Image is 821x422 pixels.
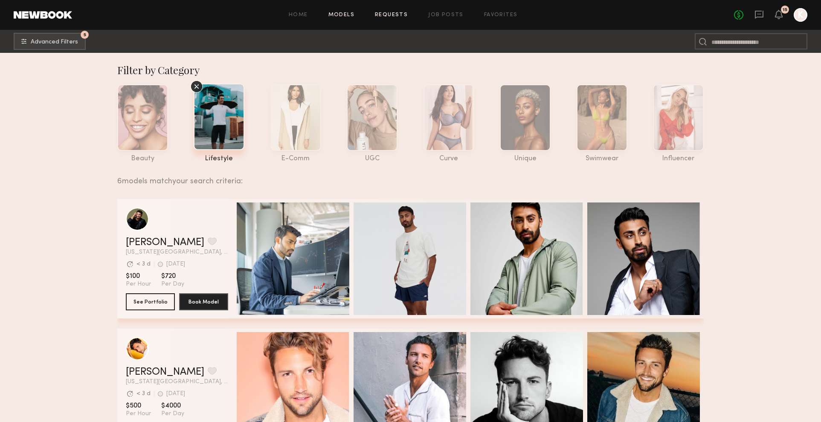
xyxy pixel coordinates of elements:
span: $4000 [161,402,184,410]
a: Favorites [484,12,518,18]
span: [US_STATE][GEOGRAPHIC_DATA], [GEOGRAPHIC_DATA] [126,249,228,255]
span: Advanced Filters [31,39,78,45]
div: e-comm [270,155,321,162]
div: influencer [653,155,704,162]
div: beauty [117,155,168,162]
a: [PERSON_NAME] [126,237,204,248]
div: 6 models match your search criteria: [117,168,697,185]
span: Per Day [161,280,184,288]
div: Filter by Category [117,63,704,77]
div: [DATE] [166,391,185,397]
span: $720 [161,272,184,280]
a: Models [328,12,354,18]
span: Per Day [161,410,184,418]
span: $100 [126,272,151,280]
a: [PERSON_NAME] [126,367,204,377]
span: [US_STATE][GEOGRAPHIC_DATA], [GEOGRAPHIC_DATA] [126,379,228,385]
div: unique [500,155,551,162]
span: Per Hour [126,280,151,288]
a: Job Posts [428,12,464,18]
div: swimwear [577,155,627,162]
a: K [794,8,807,22]
div: [DATE] [166,261,185,267]
button: Book Model [179,293,228,310]
div: UGC [347,155,397,162]
button: See Portfolio [126,293,175,310]
span: Per Hour [126,410,151,418]
button: 5Advanced Filters [14,33,86,50]
a: Requests [375,12,408,18]
span: $500 [126,402,151,410]
div: < 3 d [136,261,151,267]
span: 5 [84,33,86,37]
div: lifestyle [194,155,244,162]
a: Home [289,12,308,18]
div: < 3 d [136,391,151,397]
div: curve [424,155,474,162]
div: 15 [783,8,787,12]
